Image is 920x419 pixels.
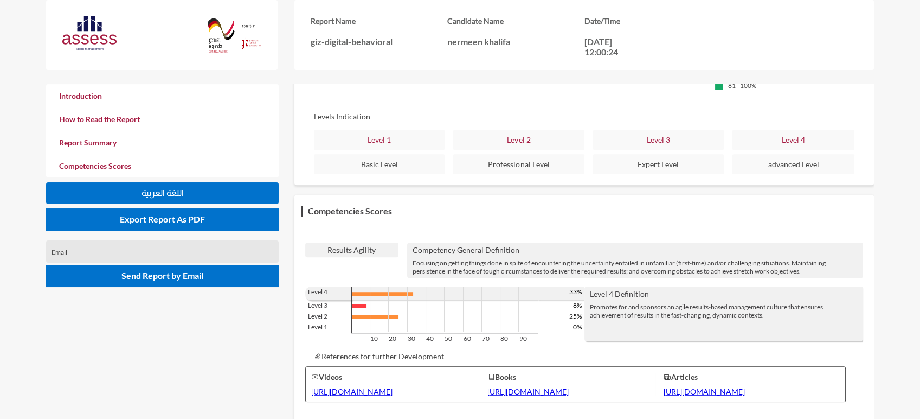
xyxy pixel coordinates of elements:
p: 8% [538,300,584,311]
span: 40 [426,334,445,342]
p: References for further Development [314,352,854,361]
h3: Competencies Scores [305,203,395,219]
p: 33% [538,287,584,300]
p: Competency General Definition [413,245,858,255]
span: 30 [408,334,426,342]
p: 0% [538,322,584,333]
p: advanced Level [732,154,854,174]
p: Professional Level [453,154,584,174]
button: Send Report by Email [46,265,279,287]
p: Level 1 [314,130,445,150]
span: 90 [519,334,537,342]
p: Level 1 [305,322,352,333]
button: Export Report As PDF [46,208,279,230]
p: Level 2 [453,130,584,150]
p: Promotes for and sponsors an agile results-based management culture that ensures achievement of r... [590,303,858,319]
p: Level 4 [732,130,854,150]
p: Expert Level [593,154,724,174]
h3: Candidate Name [447,16,584,26]
div: Results Agility [305,243,398,257]
span: 60 [464,334,482,342]
a: How to Read the Report [46,107,279,131]
img: AssessLogoo.svg [62,16,117,50]
span: 20 [389,334,407,342]
p: 25% [538,311,584,322]
p: Levels Indication [314,112,854,121]
p: Books [487,372,664,382]
h3: Report Name [311,16,447,26]
span: 10 [370,334,389,342]
p: nermeen khalifa [447,36,584,47]
span: 50 [445,334,463,342]
a: Introduction [46,84,279,107]
span: Export Report As PDF [120,214,205,224]
p: Articles [664,372,840,382]
span: 80 [500,334,519,342]
p: Level 3 [305,300,352,311]
a: [URL][DOMAIN_NAME] [664,387,745,396]
a: Report Summary [46,131,279,154]
a: [URL][DOMAIN_NAME] [311,387,393,396]
button: اللغة العربية [46,182,279,204]
img: db20aad0-63be-11ec-b22d-c712ff3a27ba_Digital%20Leadership%20-%20Behavioral%20Assessment [207,16,261,54]
p: Level 4 [305,287,352,300]
p: Level 3 [593,130,724,150]
span: Send Report by Email [121,270,203,281]
p: Basic Level [314,154,445,174]
p: giz-digital-behavioral [311,36,447,47]
p: Level 2 [305,311,352,322]
a: Competencies Scores [46,154,279,177]
p: Level 4 Definition [590,289,858,299]
p: Videos [311,372,487,382]
p: Focusing on getting things done in spite of encountering the uncertainty entailed in unfamiliar (... [413,259,858,275]
span: اللغة العربية [141,188,184,198]
h3: Date/Time [584,16,721,26]
span: 70 [482,334,500,342]
a: [URL][DOMAIN_NAME] [487,387,569,396]
span: 81 - 100% [728,81,756,90]
p: [DATE] 12:00:24 [584,36,633,57]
